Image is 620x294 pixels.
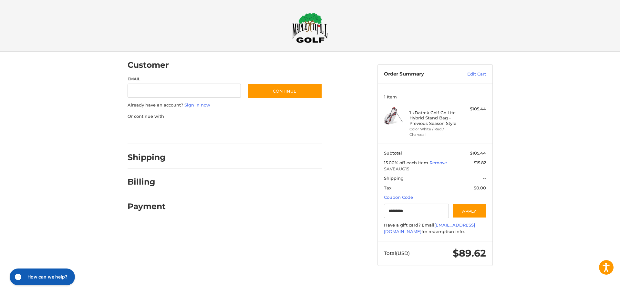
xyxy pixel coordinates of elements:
input: Gift Certificate or Coupon Code [384,204,449,218]
button: Continue [247,84,322,98]
h2: Shipping [128,152,166,162]
h3: 1 Item [384,94,486,99]
a: [EMAIL_ADDRESS][DOMAIN_NAME] [384,222,475,234]
h2: Billing [128,177,165,187]
span: $89.62 [453,247,486,259]
h2: Customer [128,60,169,70]
iframe: Google Customer Reviews [567,277,620,294]
span: Shipping [384,176,404,181]
span: $0.00 [474,185,486,190]
a: Sign in now [184,102,210,107]
li: Color White / Red / Charcoal [409,127,459,137]
span: Subtotal [384,150,402,156]
div: $105.44 [460,106,486,112]
a: Coupon Code [384,195,413,200]
span: $105.44 [470,150,486,156]
iframe: PayPal-venmo [235,126,283,137]
iframe: PayPal-paypal [125,126,174,137]
h4: 1 x Datrek Golf Go Lite Hybrid Stand Bag - Previous Season Style [409,110,459,126]
a: Remove [429,160,447,165]
img: Maple Hill Golf [292,13,328,43]
p: Or continue with [128,113,322,120]
span: Tax [384,185,391,190]
span: Total (USD) [384,250,410,256]
iframe: PayPal-paylater [180,126,229,137]
button: Apply [452,204,486,218]
span: SAVEAUG15 [384,166,486,172]
p: Already have an account? [128,102,322,108]
span: -- [483,176,486,181]
a: Edit Cart [453,71,486,77]
h3: Order Summary [384,71,453,77]
h2: Payment [128,201,166,211]
iframe: Gorgias live chat messenger [6,266,77,288]
label: Email [128,76,241,82]
span: -$15.82 [472,160,486,165]
div: Have a gift card? Email for redemption info. [384,222,486,235]
span: 15.00% off each item [384,160,429,165]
